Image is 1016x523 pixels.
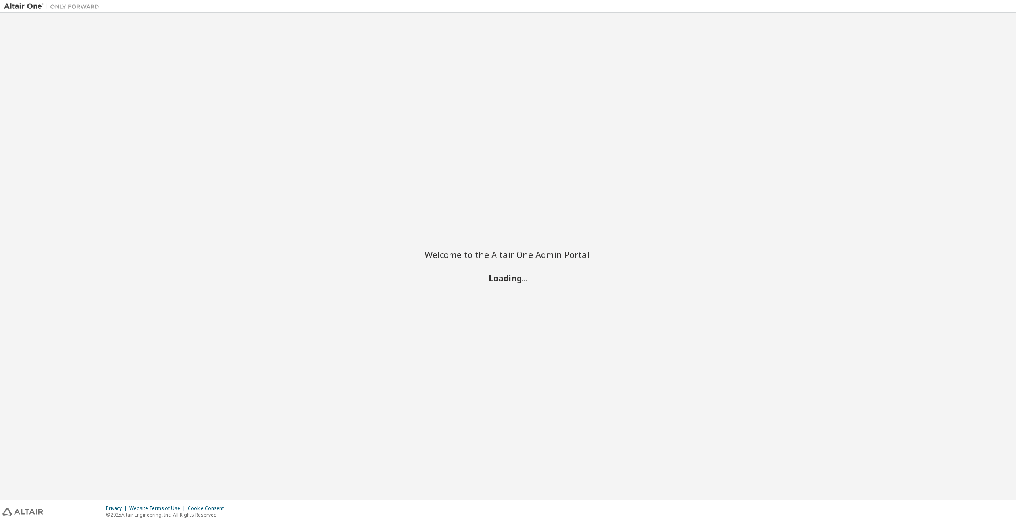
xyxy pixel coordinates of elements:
[4,2,103,10] img: Altair One
[425,249,591,260] h2: Welcome to the Altair One Admin Portal
[106,505,129,511] div: Privacy
[425,273,591,283] h2: Loading...
[2,508,43,516] img: altair_logo.svg
[106,511,229,518] p: © 2025 Altair Engineering, Inc. All Rights Reserved.
[129,505,188,511] div: Website Terms of Use
[188,505,229,511] div: Cookie Consent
